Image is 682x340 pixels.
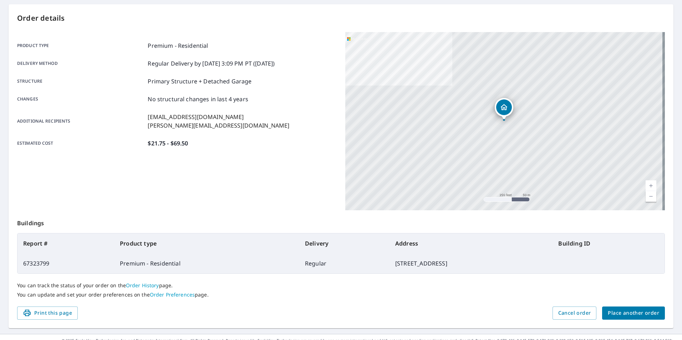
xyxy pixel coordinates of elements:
[17,306,78,320] button: Print this page
[17,253,114,273] td: 67323799
[17,139,145,148] p: Estimated cost
[17,210,665,233] p: Buildings
[17,282,665,289] p: You can track the status of your order on the page.
[17,41,145,50] p: Product type
[23,309,72,318] span: Print this page
[608,309,659,318] span: Place another order
[148,41,208,50] p: Premium - Residential
[148,95,248,103] p: No structural changes in last 4 years
[390,233,553,253] th: Address
[553,233,665,253] th: Building ID
[17,13,665,24] p: Order details
[17,95,145,103] p: Changes
[646,191,656,202] a: Current Level 17, Zoom Out
[126,282,159,289] a: Order History
[148,139,188,148] p: $21.75 - $69.50
[17,59,145,68] p: Delivery method
[646,180,656,191] a: Current Level 17, Zoom In
[148,77,251,86] p: Primary Structure + Detached Garage
[148,59,275,68] p: Regular Delivery by [DATE] 3:09 PM PT ([DATE])
[150,291,195,298] a: Order Preferences
[558,309,591,318] span: Cancel order
[17,77,145,86] p: Structure
[114,233,299,253] th: Product type
[495,98,513,120] div: Dropped pin, building 1, Residential property, 6900 E Caballo Dr Paradise Valley, AZ 85253
[148,113,289,121] p: [EMAIL_ADDRESS][DOMAIN_NAME]
[299,233,390,253] th: Delivery
[114,253,299,273] td: Premium - Residential
[299,253,390,273] td: Regular
[17,113,145,130] p: Additional recipients
[553,306,597,320] button: Cancel order
[390,253,553,273] td: [STREET_ADDRESS]
[17,292,665,298] p: You can update and set your order preferences on the page.
[148,121,289,130] p: [PERSON_NAME][EMAIL_ADDRESS][DOMAIN_NAME]
[17,233,114,253] th: Report #
[602,306,665,320] button: Place another order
